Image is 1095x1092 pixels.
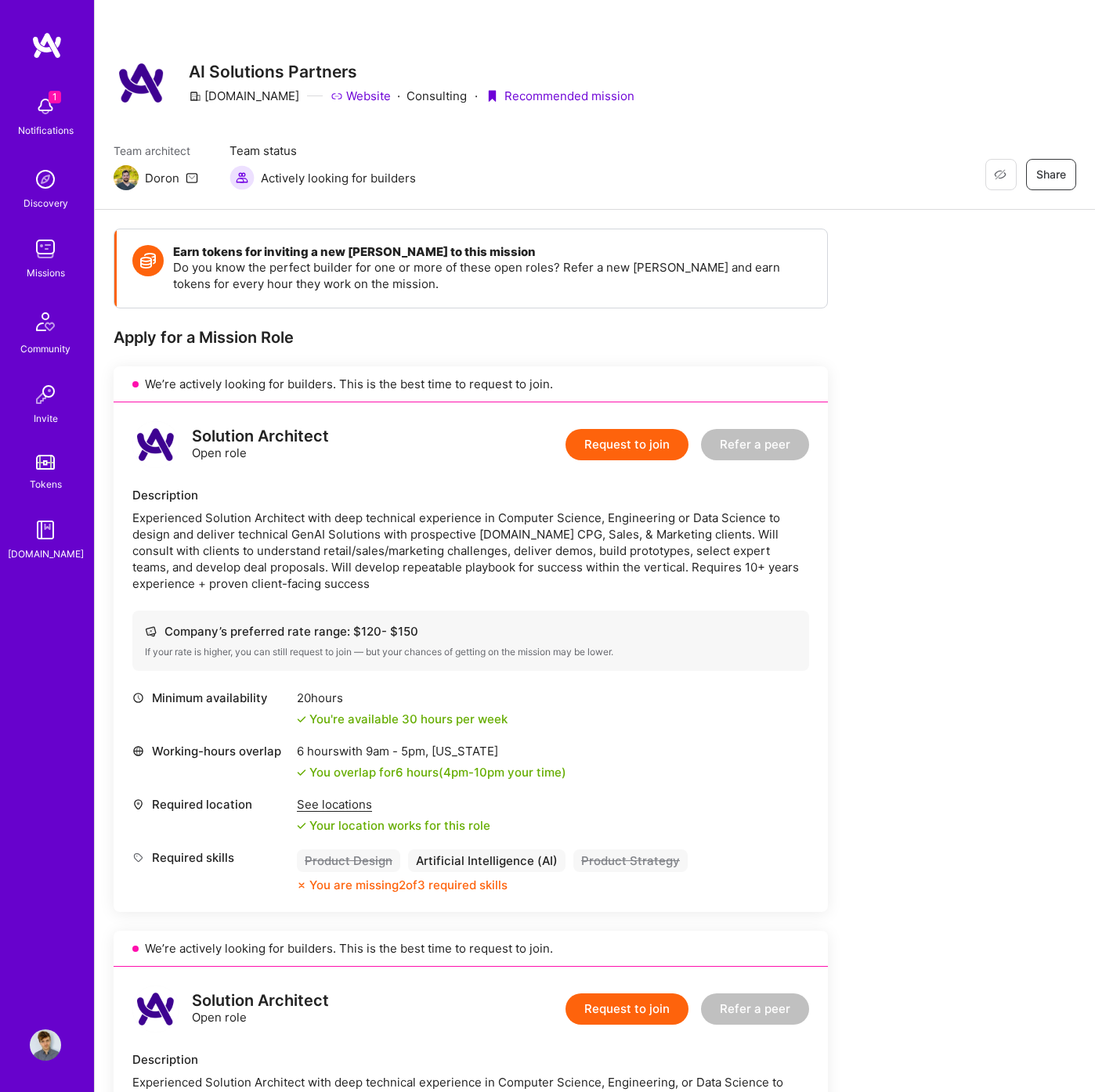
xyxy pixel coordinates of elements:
div: You're available 30 hours per week [297,711,508,727]
i: icon World [132,745,144,757]
div: Artificial Intelligence (AI) [408,849,566,872]
div: · [475,88,478,104]
div: Minimum availability [132,690,289,706]
div: Description [132,487,809,503]
div: If your rate is higher, you can still request to join — but your chances of getting on the missio... [145,646,797,658]
div: · [397,88,400,104]
button: Refer a peer [701,429,809,460]
div: Experienced Solution Architect with deep technical experience in Computer Science, Engineering or... [132,510,809,592]
div: Apply for a Mission Role [114,327,828,348]
div: You are missing 2 of 3 required skills [309,877,508,893]
img: logo [132,986,179,1033]
div: We’re actively looking for builders. This is the best time to request to join. [114,931,828,967]
div: Recommended mission [486,88,634,104]
div: We’re actively looking for builders. This is the best time to request to join. [114,366,828,402]
i: icon EyeClosed [994,168,1006,181]
img: Token icon [132,245,164,276]
i: icon Mail [186,171,198,184]
div: Company’s preferred rate range: $ 120 - $ 150 [145,623,797,640]
h3: AI Solutions Partners [189,62,634,81]
div: Open role [192,993,329,1025]
div: Discovery [23,195,68,211]
img: User Avatar [30,1029,61,1061]
button: Share [1026,159,1076,190]
i: icon Check [297,768,306,777]
h4: Earn tokens for inviting a new [PERSON_NAME] to this mission [173,245,811,259]
i: icon Check [297,821,306,831]
div: Community [20,341,70,357]
i: icon CompanyGray [189,90,201,103]
img: teamwork [30,233,61,265]
div: 20 hours [297,690,508,706]
div: Solution Architect [192,993,329,1009]
button: Request to join [566,429,688,460]
img: bell [30,91,61,122]
i: icon Cash [145,625,157,637]
div: Your location works for this role [297,817,490,834]
div: Tokens [30,476,62,492]
div: [DOMAIN_NAME] [189,88,299,104]
span: Actively looking for builders [261,170,416,186]
div: [DOMAIN_NAME] [8,546,84,562]
p: Do you know the perfect builder for one or more of these open roles? Refer a new [PERSON_NAME] an... [173,259,811,292]
i: icon CloseOrange [297,881,306,890]
img: discovery [30,164,61,195]
i: icon Clock [132,692,144,704]
div: Required skills [132,849,289,866]
div: Notifications [18,122,74,139]
div: 6 hours with [US_STATE] [297,743,566,759]
div: Doron [145,170,179,186]
div: Product Strategy [573,849,688,872]
i: icon PurpleRibbon [486,90,498,103]
span: 4pm - 10pm [443,765,504,780]
div: Solution Architect [192,428,329,445]
span: Team architect [114,142,198,159]
div: You overlap for 6 hours ( your time) [309,764,566,780]
a: User Avatar [26,1029,65,1061]
i: icon Tag [132,852,144,863]
div: Open role [192,428,329,461]
div: Missions [27,265,65,281]
img: Actively looking for builders [229,165,255,190]
div: Invite [34,410,58,427]
img: tokens [36,455,55,470]
a: Website [331,88,391,104]
div: Working-hours overlap [132,743,289,759]
button: Request to join [566,993,688,1025]
img: Team Architect [114,165,139,190]
div: See locations [297,796,490,813]
img: Company Logo [114,55,170,111]
div: Consulting [331,88,467,104]
div: Product Design [297,849,400,872]
span: 9am - 5pm , [363,744,432,759]
span: 1 [49,91,61,103]
img: logo [31,31,63,59]
span: Team status [229,142,416,159]
button: Refer a peer [701,993,809,1025]
img: Invite [30,379,61,410]
i: icon Location [132,798,144,810]
img: logo [132,421,179,468]
div: Description [132,1051,809,1068]
div: Required location [132,796,289,813]
span: Share [1036,167,1066,182]
i: icon Check [297,715,306,724]
img: Community [27,303,64,341]
img: guide book [30,514,61,546]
